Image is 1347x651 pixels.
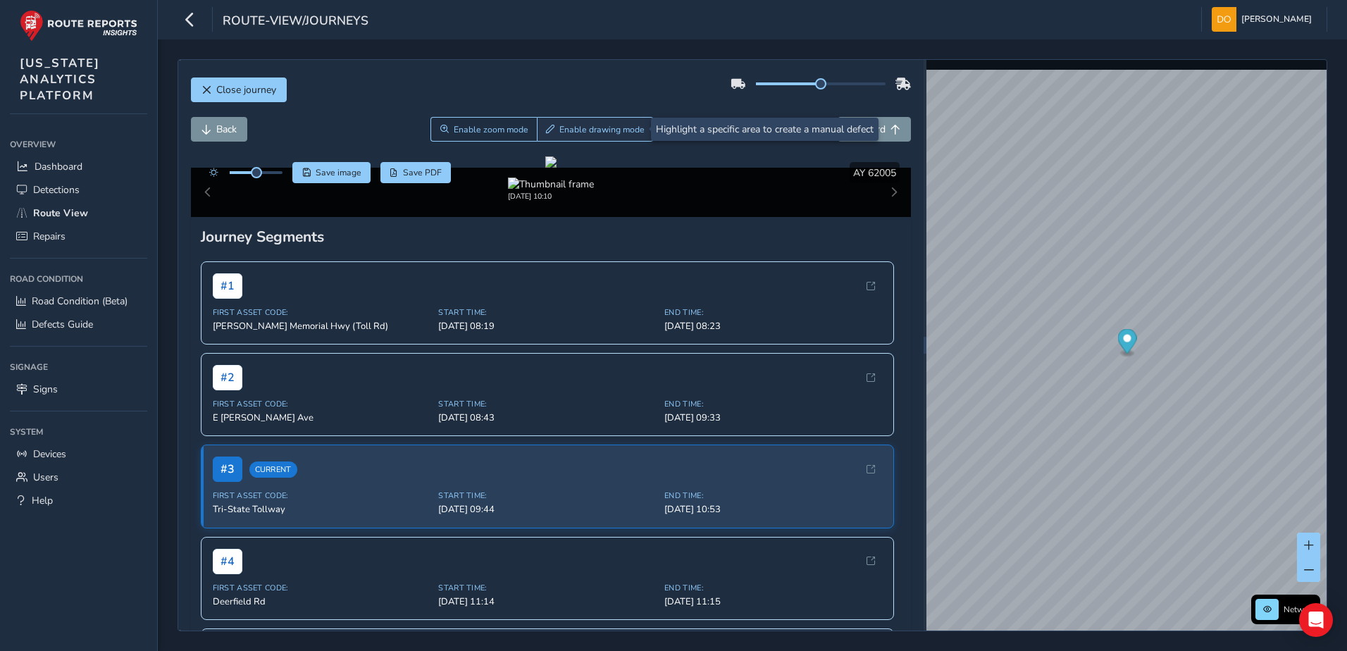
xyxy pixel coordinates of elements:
[438,503,656,516] span: [DATE] 09:44
[33,471,58,484] span: Users
[1299,603,1333,637] div: Open Intercom Messenger
[10,268,147,290] div: Road Condition
[664,583,882,593] span: End Time:
[213,583,430,593] span: First Asset Code:
[213,399,430,409] span: First Asset Code:
[438,595,656,608] span: [DATE] 11:14
[316,167,361,178] span: Save image
[1212,7,1236,32] img: diamond-layout
[664,307,882,318] span: End Time:
[508,191,594,201] div: [DATE] 10:10
[10,178,147,201] a: Detections
[33,206,88,220] span: Route View
[213,320,430,333] span: [PERSON_NAME] Memorial Hwy (Toll Rd)
[559,124,645,135] span: Enable drawing mode
[1212,7,1317,32] button: [PERSON_NAME]
[1241,7,1312,32] span: [PERSON_NAME]
[508,178,594,191] img: Thumbnail frame
[10,313,147,336] a: Defects Guide
[848,123,886,136] span: Forward
[403,167,442,178] span: Save PDF
[10,155,147,178] a: Dashboard
[223,12,368,32] span: route-view/journeys
[10,421,147,442] div: System
[213,365,242,390] span: # 2
[201,227,902,247] div: Journey Segments
[213,457,242,482] span: # 3
[191,117,247,142] button: Back
[853,166,896,180] span: AY 62005
[10,290,147,313] a: Road Condition (Beta)
[664,320,882,333] span: [DATE] 08:23
[438,320,656,333] span: [DATE] 08:19
[216,123,237,136] span: Back
[10,134,147,155] div: Overview
[213,595,430,608] span: Deerfield Rd
[32,494,53,507] span: Help
[664,490,882,501] span: End Time:
[10,201,147,225] a: Route View
[191,77,287,102] button: Close journey
[213,273,242,299] span: # 1
[1284,604,1316,615] span: Network
[664,411,882,424] span: [DATE] 09:33
[430,117,537,142] button: Zoom
[838,117,911,142] button: Forward
[213,490,430,501] span: First Asset Code:
[33,230,66,243] span: Repairs
[438,583,656,593] span: Start Time:
[664,595,882,608] span: [DATE] 11:15
[213,549,242,574] span: # 4
[438,307,656,318] span: Start Time:
[438,490,656,501] span: Start Time:
[10,466,147,489] a: Users
[213,411,430,424] span: E [PERSON_NAME] Ave
[292,162,371,183] button: Save
[20,55,100,104] span: [US_STATE] ANALYTICS PLATFORM
[33,447,66,461] span: Devices
[10,442,147,466] a: Devices
[380,162,452,183] button: PDF
[32,294,128,308] span: Road Condition (Beta)
[537,117,654,142] button: Draw
[10,356,147,378] div: Signage
[10,489,147,512] a: Help
[33,183,80,197] span: Detections
[35,160,82,173] span: Dashboard
[664,399,882,409] span: End Time:
[213,503,430,516] span: Tri-State Tollway
[664,503,882,516] span: [DATE] 10:53
[10,378,147,401] a: Signs
[249,461,297,478] span: Current
[213,307,430,318] span: First Asset Code:
[1117,329,1136,358] div: Map marker
[20,10,137,42] img: rr logo
[216,83,276,97] span: Close journey
[10,225,147,248] a: Repairs
[438,411,656,424] span: [DATE] 08:43
[33,383,58,396] span: Signs
[454,124,528,135] span: Enable zoom mode
[438,399,656,409] span: Start Time:
[32,318,93,331] span: Defects Guide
